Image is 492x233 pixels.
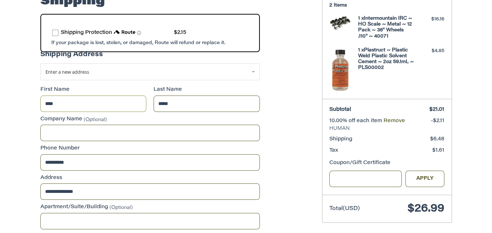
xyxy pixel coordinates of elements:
div: $2.15 [174,29,186,37]
legend: Shipping Address [40,50,103,63]
span: $21.01 [429,107,444,112]
span: $26.99 [408,203,444,214]
span: Total (USD) [329,206,360,211]
span: Enter a new address [45,69,89,75]
span: 10.00% off each item [329,119,384,124]
small: (Optional) [84,117,107,122]
h4: 1 x Plastruct ~ Plastic Weld Plastic Solvent Cement ~ 2oz 59.1mL ~ PLS00002 [358,47,414,71]
span: HUMAN [329,125,444,132]
h4: 1 x Intermountain IRC ~ HO Scale ~ Metal ~ 12 Pack ~ 36" Wheels .110" ~ 40071 [358,16,414,39]
div: $16.16 [416,16,444,23]
label: Last Name [154,86,260,94]
label: Address [40,174,260,182]
span: Shipping [329,137,352,142]
label: Apartment/Suite/Building [40,203,260,211]
h3: 2 Items [329,3,444,8]
span: Tax [329,148,338,153]
a: Remove [384,119,405,124]
span: $6.48 [430,137,444,142]
label: Phone Number [40,145,260,152]
span: Learn more [137,31,141,35]
small: (Optional) [110,205,133,210]
button: Apply [405,171,445,187]
a: Enter or select a different address [40,63,260,80]
span: -$2.11 [431,119,444,124]
div: route shipping protection selector element [52,26,248,40]
div: Coupon/Gift Certificate [329,159,444,167]
span: Shipping Protection [61,30,112,35]
input: Gift Certificate or Coupon Code [329,171,402,187]
label: Company Name [40,116,260,123]
span: If your package is lost, stolen, or damaged, Route will refund or replace it. [51,40,225,45]
label: First Name [40,86,147,94]
span: Subtotal [329,107,351,112]
div: $4.85 [416,47,444,55]
span: $1.61 [432,148,444,153]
